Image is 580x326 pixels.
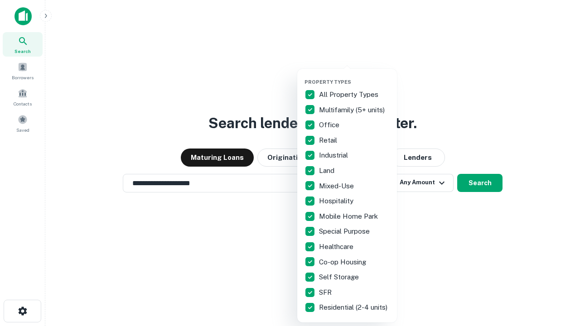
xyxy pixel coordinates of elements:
p: Hospitality [319,196,355,206]
p: Co-op Housing [319,257,368,268]
p: Retail [319,135,339,146]
p: Mobile Home Park [319,211,380,222]
iframe: Chat Widget [535,254,580,297]
p: Special Purpose [319,226,372,237]
p: Industrial [319,150,350,161]
span: Property Types [304,79,351,85]
p: Residential (2-4 units) [319,302,389,313]
p: Land [319,165,336,176]
p: All Property Types [319,89,380,100]
p: Multifamily (5+ units) [319,105,387,115]
p: Office [319,120,341,130]
p: Healthcare [319,241,355,252]
p: Mixed-Use [319,181,356,192]
p: Self Storage [319,272,361,283]
p: SFR [319,287,333,298]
